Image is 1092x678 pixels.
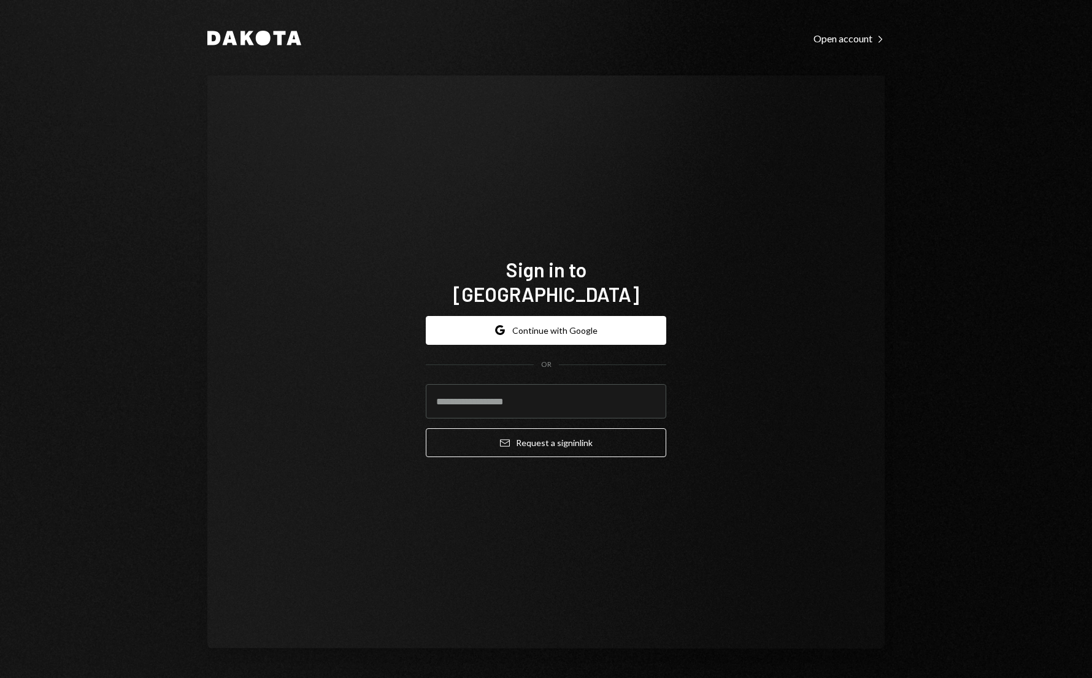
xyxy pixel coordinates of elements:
[541,360,552,370] div: OR
[813,31,885,45] a: Open account
[426,428,666,457] button: Request a signinlink
[426,257,666,306] h1: Sign in to [GEOGRAPHIC_DATA]
[813,33,885,45] div: Open account
[426,316,666,345] button: Continue with Google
